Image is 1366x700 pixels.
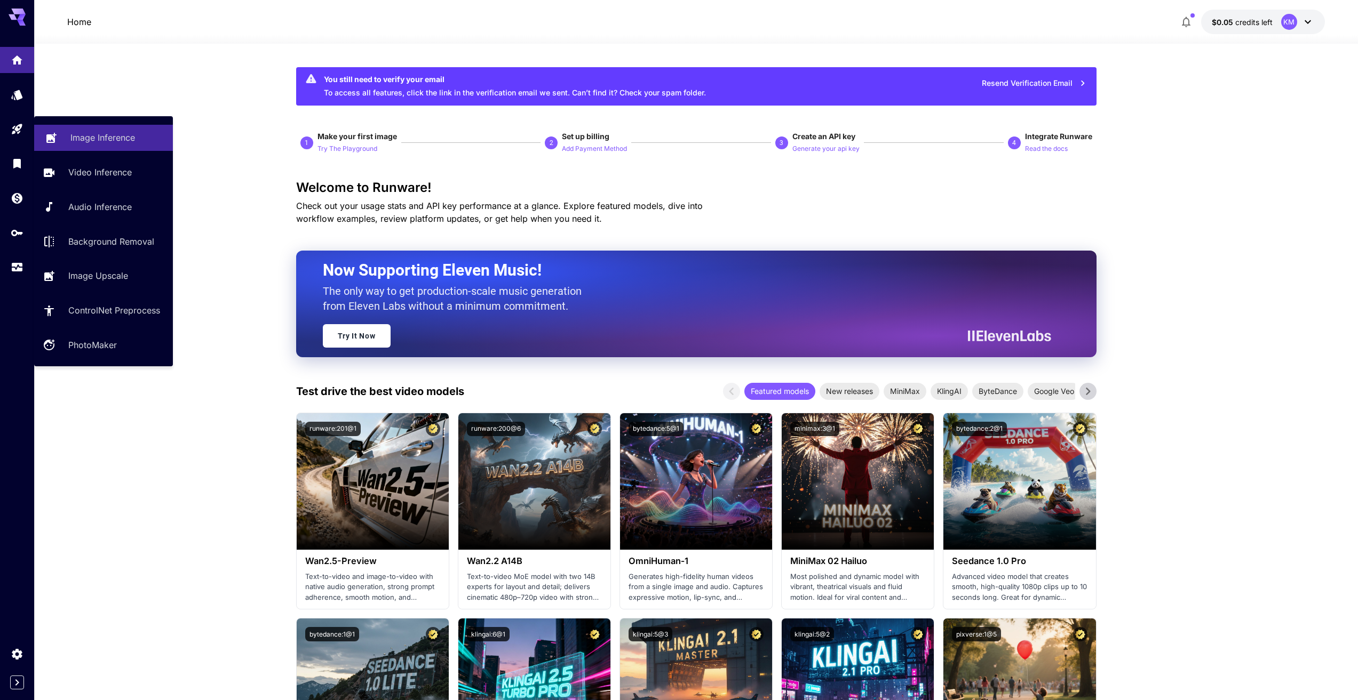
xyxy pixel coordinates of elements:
[782,413,934,550] img: alt
[324,74,706,85] div: You still need to verify your email
[629,627,672,641] button: klingai:5@3
[426,627,440,641] button: Certified Model – Vetted for best performance and includes a commercial license.
[34,194,173,220] a: Audio Inference
[1028,385,1081,397] span: Google Veo
[305,627,359,641] button: bytedance:1@1
[34,263,173,289] a: Image Upscale
[296,180,1097,195] h3: Welcome to Runware!
[820,385,879,397] span: New releases
[11,157,23,170] div: Library
[323,324,391,348] a: Try It Now
[68,304,160,317] p: ControlNet Preprocess
[1073,627,1087,641] button: Certified Model – Vetted for best performance and includes a commercial license.
[467,556,602,566] h3: Wan2.2 A14B
[562,144,627,154] p: Add Payment Method
[972,385,1023,397] span: ByteDance
[11,123,23,136] div: Playground
[952,627,1001,641] button: pixverse:1@5
[11,52,23,66] div: Home
[305,422,361,436] button: runware:201@1
[790,422,839,436] button: minimax:3@1
[1201,10,1325,34] button: $0.05
[1212,18,1235,27] span: $0.05
[749,422,764,436] button: Certified Model – Vetted for best performance and includes a commercial license.
[550,138,553,148] p: 2
[70,131,135,144] p: Image Inference
[67,15,91,28] nav: breadcrumb
[467,422,525,436] button: runware:200@6
[629,556,764,566] h3: OmniHuman‑1
[976,73,1092,94] button: Resend Verification Email
[911,627,925,641] button: Certified Model – Vetted for best performance and includes a commercial license.
[34,159,173,186] a: Video Inference
[296,200,703,224] span: Check out your usage stats and API key performance at a glance. Explore featured models, dive int...
[1012,138,1016,148] p: 4
[620,413,772,550] img: alt
[34,125,173,151] a: Image Inference
[11,86,23,100] div: Models
[34,297,173,324] a: ControlNet Preprocess
[792,132,855,141] span: Create an API key
[296,383,464,399] p: Test drive the best video models
[68,166,132,179] p: Video Inference
[1212,17,1273,28] div: $0.05
[911,422,925,436] button: Certified Model – Vetted for best performance and includes a commercial license.
[790,572,925,603] p: Most polished and dynamic model with vibrant, theatrical visuals and fluid motion. Ideal for vira...
[744,385,815,397] span: Featured models
[317,132,397,141] span: Make your first image
[952,556,1087,566] h3: Seedance 1.0 Pro
[780,138,783,148] p: 3
[931,385,968,397] span: KlingAI
[790,556,925,566] h3: MiniMax 02 Hailuo
[587,422,602,436] button: Certified Model – Vetted for best performance and includes a commercial license.
[34,228,173,254] a: Background Removal
[952,572,1087,603] p: Advanced video model that creates smooth, high-quality 1080p clips up to 10 seconds long. Great f...
[305,572,440,603] p: Text-to-video and image-to-video with native audio generation, strong prompt adherence, smooth mo...
[297,413,449,550] img: alt
[790,627,834,641] button: klingai:5@2
[1073,422,1087,436] button: Certified Model – Vetted for best performance and includes a commercial license.
[467,627,510,641] button: klingai:6@1
[68,235,154,248] p: Background Removal
[11,226,23,239] div: API Keys
[1235,18,1273,27] span: credits left
[68,339,117,351] p: PhotoMaker
[68,269,128,282] p: Image Upscale
[1025,132,1092,141] span: Integrate Runware
[884,385,926,397] span: MiniMax
[792,144,860,154] p: Generate your api key
[11,647,23,661] div: Settings
[1281,14,1297,30] div: KM
[67,15,91,28] p: Home
[323,284,590,313] p: The only way to get production-scale music generation from Eleven Labs without a minimum commitment.
[11,261,23,274] div: Usage
[10,675,24,689] button: Expand sidebar
[11,191,23,205] div: Wallet
[34,332,173,358] a: PhotoMaker
[305,556,440,566] h3: Wan2.5-Preview
[458,413,610,550] img: alt
[305,138,308,148] p: 1
[324,70,706,102] div: To access all features, click the link in the verification email we sent. Can’t find it? Check yo...
[749,627,764,641] button: Certified Model – Vetted for best performance and includes a commercial license.
[467,572,602,603] p: Text-to-video MoE model with two 14B experts for layout and detail; delivers cinematic 480p–720p ...
[952,422,1007,436] button: bytedance:2@1
[562,132,609,141] span: Set up billing
[317,144,377,154] p: Try The Playground
[943,413,1095,550] img: alt
[629,572,764,603] p: Generates high-fidelity human videos from a single image and audio. Captures expressive motion, l...
[68,200,132,213] p: Audio Inference
[587,627,602,641] button: Certified Model – Vetted for best performance and includes a commercial license.
[1025,144,1068,154] p: Read the docs
[426,422,440,436] button: Certified Model – Vetted for best performance and includes a commercial license.
[629,422,684,436] button: bytedance:5@1
[323,260,1043,280] h2: Now Supporting Eleven Music!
